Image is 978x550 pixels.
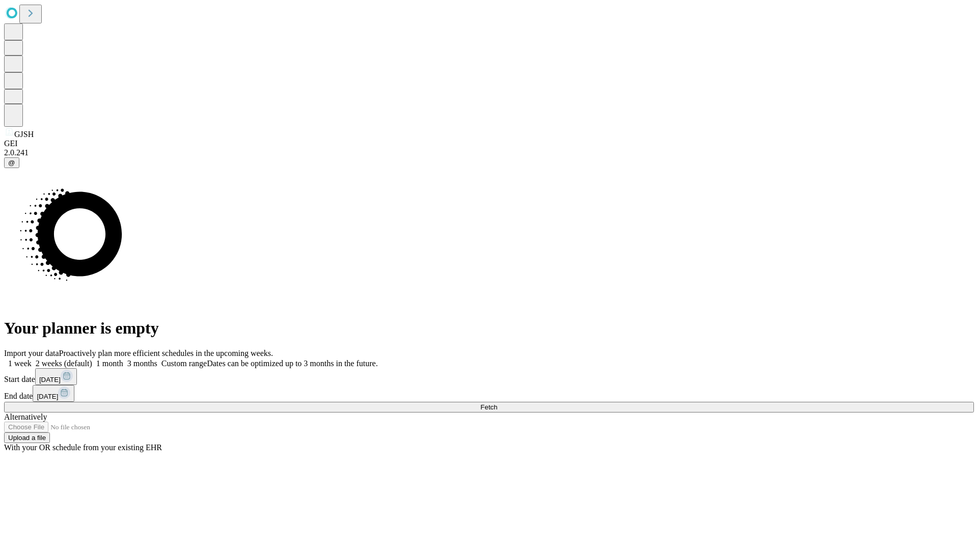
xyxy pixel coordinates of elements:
span: Custom range [161,359,207,368]
button: [DATE] [33,385,74,402]
div: GEI [4,139,974,148]
button: @ [4,157,19,168]
span: With your OR schedule from your existing EHR [4,443,162,452]
span: [DATE] [37,393,58,400]
span: Alternatively [4,413,47,421]
div: End date [4,385,974,402]
button: Upload a file [4,432,50,443]
span: Dates can be optimized up to 3 months in the future. [207,359,377,368]
span: 3 months [127,359,157,368]
span: 1 month [96,359,123,368]
span: 2 weeks (default) [36,359,92,368]
button: Fetch [4,402,974,413]
span: @ [8,159,15,167]
button: [DATE] [35,368,77,385]
h1: Your planner is empty [4,319,974,338]
span: Import your data [4,349,59,358]
div: 2.0.241 [4,148,974,157]
span: Fetch [480,403,497,411]
span: 1 week [8,359,32,368]
span: Proactively plan more efficient schedules in the upcoming weeks. [59,349,273,358]
span: GJSH [14,130,34,139]
span: [DATE] [39,376,61,383]
div: Start date [4,368,974,385]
